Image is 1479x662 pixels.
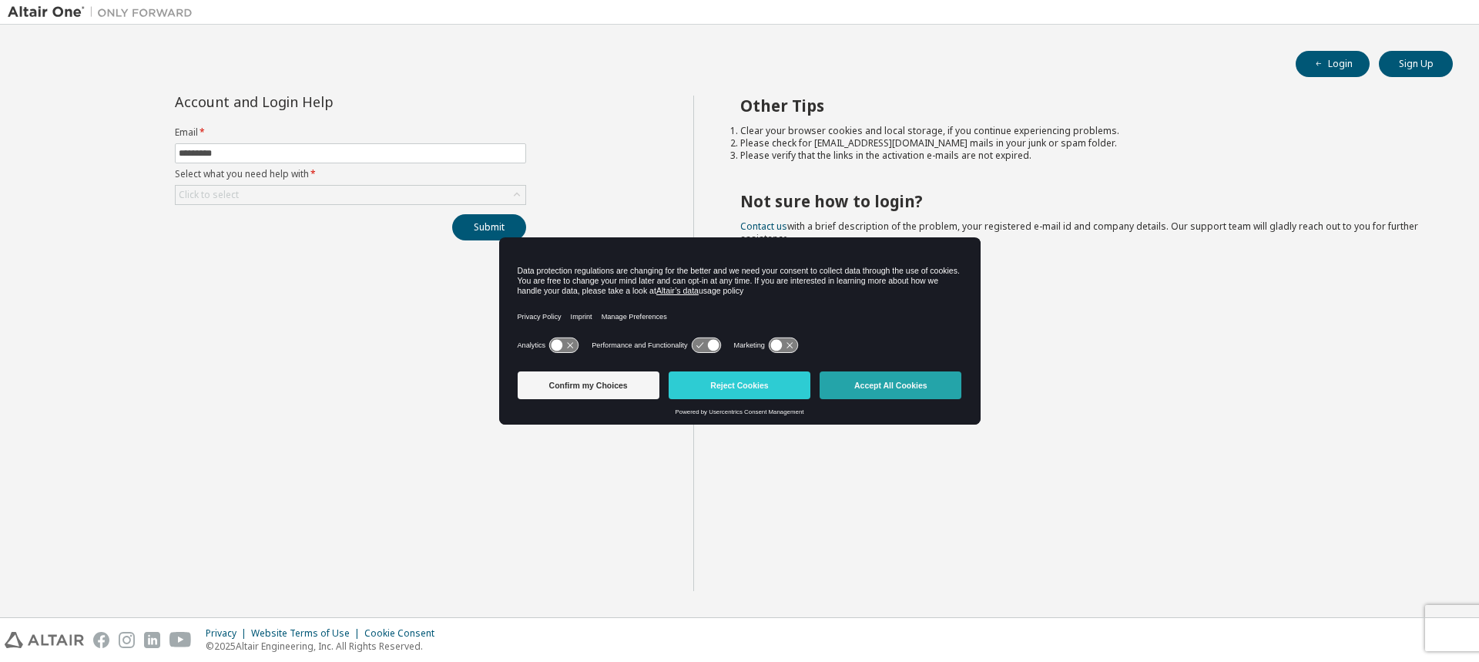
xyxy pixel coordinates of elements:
button: Submit [452,214,526,240]
button: Sign Up [1379,51,1453,77]
div: Privacy [206,627,251,640]
h2: Not sure how to login? [740,191,1426,211]
div: Click to select [176,186,525,204]
img: instagram.svg [119,632,135,648]
div: Website Terms of Use [251,627,364,640]
label: Email [175,126,526,139]
li: Clear your browser cookies and local storage, if you continue experiencing problems. [740,125,1426,137]
h2: Other Tips [740,96,1426,116]
span: with a brief description of the problem, your registered e-mail id and company details. Our suppo... [740,220,1418,245]
label: Select what you need help with [175,168,526,180]
img: facebook.svg [93,632,109,648]
a: Contact us [740,220,787,233]
img: youtube.svg [169,632,192,648]
li: Please check for [EMAIL_ADDRESS][DOMAIN_NAME] mails in your junk or spam folder. [740,137,1426,150]
button: Login [1296,51,1370,77]
div: Cookie Consent [364,627,444,640]
p: © 2025 Altair Engineering, Inc. All Rights Reserved. [206,640,444,653]
img: Altair One [8,5,200,20]
div: Account and Login Help [175,96,456,108]
img: linkedin.svg [144,632,160,648]
img: altair_logo.svg [5,632,84,648]
li: Please verify that the links in the activation e-mails are not expired. [740,150,1426,162]
div: Click to select [179,189,239,201]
